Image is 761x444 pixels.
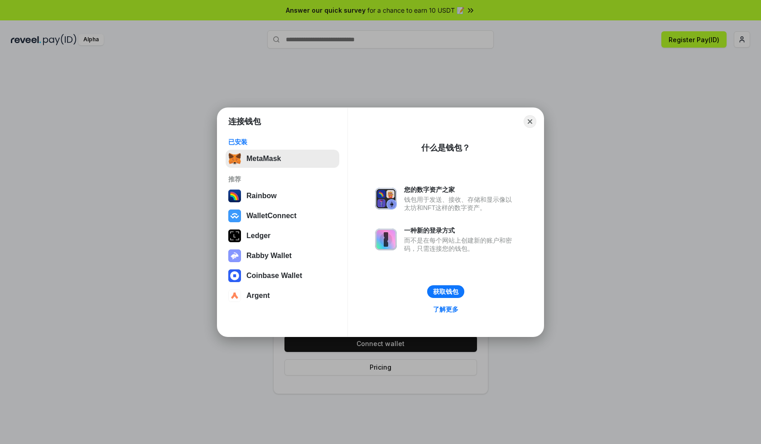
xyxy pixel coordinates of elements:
[246,232,270,240] div: Ledger
[228,138,337,146] div: 已安装
[404,185,516,194] div: 您的数字资产之家
[404,226,516,234] div: 一种新的登录方式
[246,212,297,220] div: WalletConnect
[375,229,397,250] img: svg+xml,%3Csvg%20xmlns%3D%22http%3A%2F%2Fwww.w3.org%2F2000%2Fsvg%22%20fill%3D%22none%22%20viewBox...
[228,190,241,202] img: svg+xml,%3Csvg%20width%3D%22120%22%20height%3D%22120%22%20viewBox%3D%220%200%20120%20120%22%20fil...
[226,227,339,245] button: Ledger
[228,249,241,262] img: svg+xml,%3Csvg%20xmlns%3D%22http%3A%2F%2Fwww.w3.org%2F2000%2Fsvg%22%20fill%3D%22none%22%20viewBox...
[228,116,261,127] h1: 连接钱包
[226,267,339,285] button: Coinbase Wallet
[404,236,516,253] div: 而不是在每个网站上创建新的账户和密码，只需连接您的钱包。
[226,207,339,225] button: WalletConnect
[228,229,241,242] img: svg+xml,%3Csvg%20xmlns%3D%22http%3A%2F%2Fwww.w3.org%2F2000%2Fsvg%22%20width%3D%2228%22%20height%3...
[427,285,464,298] button: 获取钱包
[375,188,397,210] img: svg+xml,%3Csvg%20xmlns%3D%22http%3A%2F%2Fwww.w3.org%2F2000%2Fsvg%22%20fill%3D%22none%22%20viewBox...
[226,247,339,265] button: Rabby Wallet
[246,192,277,200] div: Rainbow
[226,187,339,205] button: Rainbow
[428,303,464,315] a: 了解更多
[524,115,536,128] button: Close
[246,272,302,280] div: Coinbase Wallet
[228,152,241,165] img: svg+xml,%3Csvg%20fill%3D%22none%22%20height%3D%2233%22%20viewBox%3D%220%200%2035%2033%22%20width%...
[228,210,241,222] img: svg+xml,%3Csvg%20width%3D%2228%22%20height%3D%2228%22%20viewBox%3D%220%200%2028%2028%22%20fill%3D...
[433,288,458,296] div: 获取钱包
[228,175,337,183] div: 推荐
[246,155,281,163] div: MetaMask
[421,142,470,153] div: 什么是钱包？
[404,195,516,212] div: 钱包用于发送、接收、存储和显示像以太坊和NFT这样的数字资产。
[433,305,458,313] div: 了解更多
[246,292,270,300] div: Argent
[228,269,241,282] img: svg+xml,%3Csvg%20width%3D%2228%22%20height%3D%2228%22%20viewBox%3D%220%200%2028%2028%22%20fill%3D...
[226,150,339,168] button: MetaMask
[226,287,339,305] button: Argent
[246,252,292,260] div: Rabby Wallet
[228,289,241,302] img: svg+xml,%3Csvg%20width%3D%2228%22%20height%3D%2228%22%20viewBox%3D%220%200%2028%2028%22%20fill%3D...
